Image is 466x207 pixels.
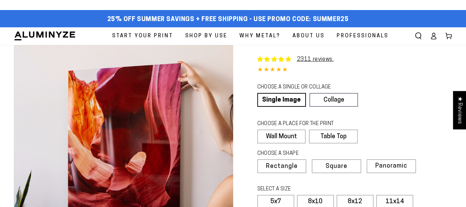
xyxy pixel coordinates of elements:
[337,31,388,41] span: Professionals
[239,31,280,41] span: Why Metal?
[453,91,466,129] div: Click to open Judge.me floating reviews tab
[107,16,349,23] span: 25% off Summer Savings + Free Shipping - Use Promo Code: SUMMER25
[185,31,227,41] span: Shop By Use
[257,130,306,143] label: Wall Mount
[331,27,394,45] a: Professionals
[309,93,358,107] a: Collage
[112,31,173,41] span: Start Your Print
[180,27,232,45] a: Shop By Use
[309,130,358,143] label: Table Top
[257,186,372,193] legend: SELECT A SIZE
[257,84,352,91] legend: CHOOSE A SINGLE OR COLLAGE
[266,163,298,170] span: Rectangle
[326,163,347,170] span: Square
[257,65,453,75] div: 4.85 out of 5.0 stars
[107,27,178,45] a: Start Your Print
[234,27,286,45] a: Why Metal?
[257,150,353,158] legend: CHOOSE A SHAPE
[287,27,330,45] a: About Us
[257,93,306,107] a: Single Image
[297,57,334,62] a: 2311 reviews.
[293,31,325,41] span: About Us
[411,28,426,44] summary: Search our site
[14,31,76,41] img: Aluminyze
[257,120,351,128] legend: CHOOSE A PLACE FOR THE PRINT
[375,163,407,169] span: Panoramic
